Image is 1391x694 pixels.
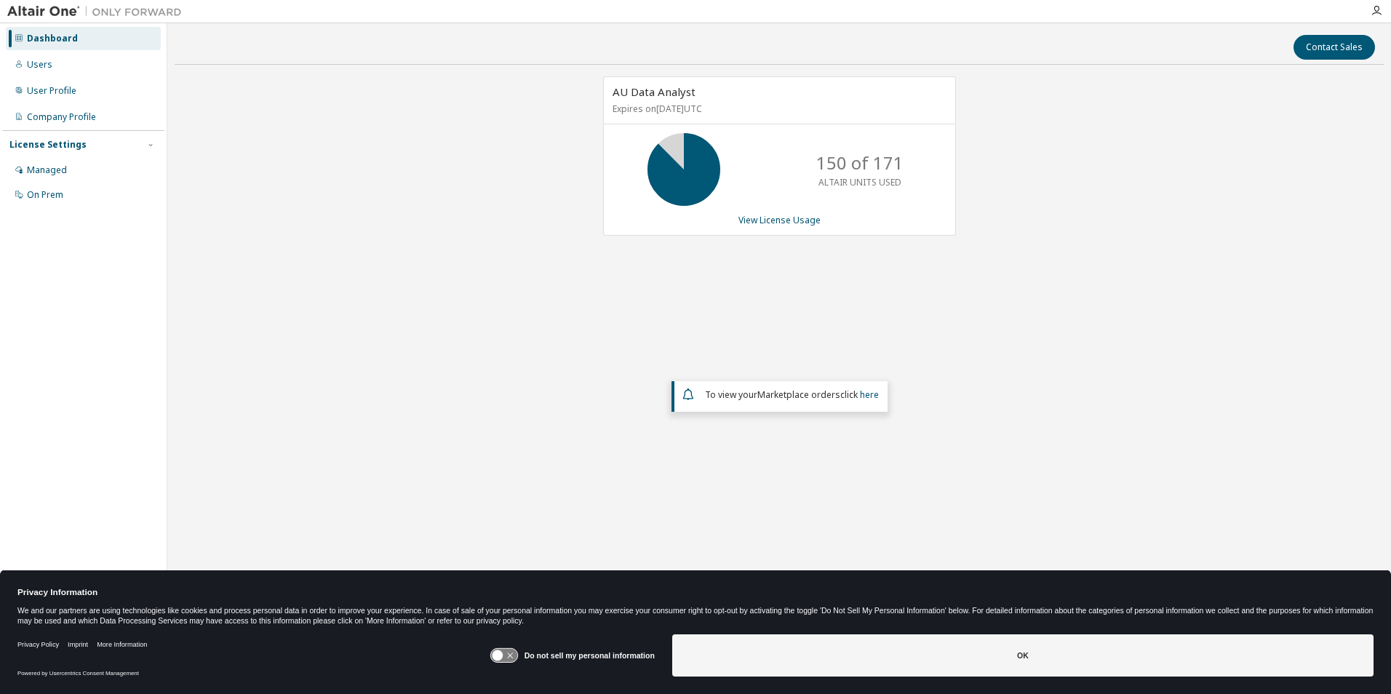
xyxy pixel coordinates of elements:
div: Users [27,59,52,71]
p: ALTAIR UNITS USED [818,176,901,188]
p: Expires on [DATE] UTC [613,103,943,115]
div: Company Profile [27,111,96,123]
span: To view your click [705,388,879,401]
div: Managed [27,164,67,176]
img: Altair One [7,4,189,19]
div: On Prem [27,189,63,201]
span: AU Data Analyst [613,84,695,99]
div: Dashboard [27,33,78,44]
div: User Profile [27,85,76,97]
a: View License Usage [738,214,821,226]
a: here [860,388,879,401]
em: Marketplace orders [757,388,840,401]
p: 150 of 171 [816,151,904,175]
button: Contact Sales [1294,35,1375,60]
div: License Settings [9,139,87,151]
